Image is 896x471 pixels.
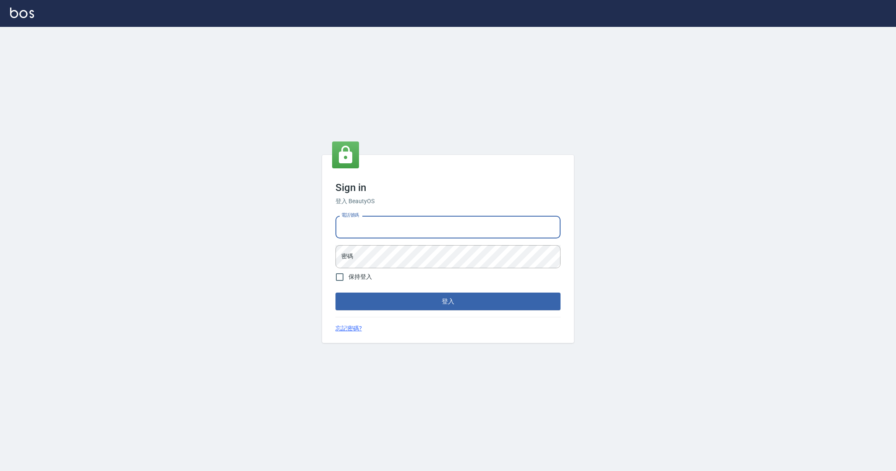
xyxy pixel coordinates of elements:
img: Logo [10,8,34,18]
span: 保持登入 [348,272,372,281]
h3: Sign in [335,182,561,194]
label: 電話號碼 [341,212,359,218]
h6: 登入 BeautyOS [335,197,561,206]
button: 登入 [335,293,561,310]
a: 忘記密碼? [335,324,362,333]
